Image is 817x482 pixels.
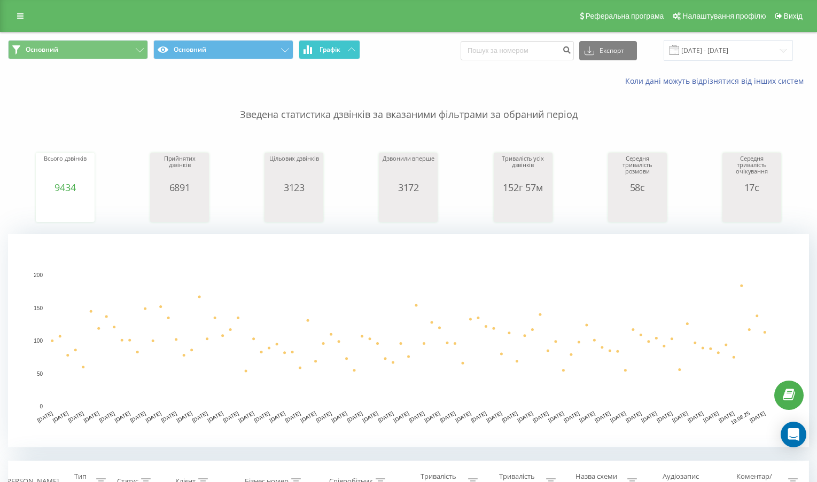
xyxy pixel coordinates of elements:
[40,404,43,409] text: 0
[160,410,178,423] text: [DATE]
[579,41,637,60] button: Експорт
[718,410,735,423] text: [DATE]
[52,410,69,423] text: [DATE]
[485,410,503,423] text: [DATE]
[671,410,689,423] text: [DATE]
[470,410,487,423] text: [DATE]
[578,410,596,423] text: [DATE]
[501,410,518,423] text: [DATE]
[267,193,321,225] svg: A chart.
[439,410,456,423] text: [DATE]
[222,410,240,423] text: [DATE]
[625,76,809,86] a: Коли дані можуть відрізнятися вiд інших систем
[331,410,348,423] text: [DATE]
[284,410,302,423] text: [DATE]
[153,182,206,193] div: 6891
[38,155,92,182] div: Всього дзвінків
[749,410,766,423] text: [DATE]
[267,155,321,182] div: Цільових дзвінків
[611,182,664,193] div: 58с
[656,410,673,423] text: [DATE]
[532,410,549,423] text: [DATE]
[269,410,286,423] text: [DATE]
[547,410,565,423] text: [DATE]
[516,410,534,423] text: [DATE]
[640,410,658,423] text: [DATE]
[496,193,550,225] svg: A chart.
[238,410,255,423] text: [DATE]
[34,305,43,311] text: 150
[702,410,720,423] text: [DATE]
[392,410,410,423] text: [DATE]
[153,40,293,59] button: Основний
[625,410,642,423] text: [DATE]
[253,410,271,423] text: [DATE]
[8,234,809,447] svg: A chart.
[382,193,435,225] svg: A chart.
[725,182,779,193] div: 17с
[37,371,43,377] text: 50
[320,46,340,53] span: Графік
[609,410,627,423] text: [DATE]
[315,410,333,423] text: [DATE]
[98,410,116,423] text: [DATE]
[67,410,85,423] text: [DATE]
[377,410,394,423] text: [DATE]
[382,182,435,193] div: 3172
[496,155,550,182] div: Тривалість усіх дзвінків
[191,410,209,423] text: [DATE]
[38,182,92,193] div: 9434
[611,155,664,182] div: Середня тривалість розмови
[300,410,317,423] text: [DATE]
[784,12,803,20] span: Вихід
[781,422,806,447] div: Open Intercom Messenger
[129,410,147,423] text: [DATE]
[8,86,809,122] p: Зведена статистика дзвінків за вказаними фільтрами за обраний період
[176,410,193,423] text: [DATE]
[26,45,58,54] span: Основний
[730,410,751,425] text: 19.08.25
[682,12,766,20] span: Налаштування профілю
[687,410,704,423] text: [DATE]
[114,410,131,423] text: [DATE]
[725,193,779,225] svg: A chart.
[34,272,43,278] text: 200
[153,193,206,225] svg: A chart.
[496,182,550,193] div: 152г 57м
[34,338,43,344] text: 100
[408,410,425,423] text: [DATE]
[454,410,472,423] text: [DATE]
[36,410,54,423] text: [DATE]
[563,410,580,423] text: [DATE]
[346,410,364,423] text: [DATE]
[586,12,664,20] span: Реферальна програма
[362,410,379,423] text: [DATE]
[83,410,100,423] text: [DATE]
[145,410,162,423] text: [DATE]
[38,193,92,225] svg: A chart.
[611,193,664,225] svg: A chart.
[423,410,441,423] text: [DATE]
[267,182,321,193] div: 3123
[299,40,360,59] button: Графік
[594,410,611,423] text: [DATE]
[725,155,779,182] div: Середня тривалість очікування
[153,155,206,182] div: Прийнятих дзвінків
[461,41,574,60] input: Пошук за номером
[8,40,148,59] button: Основний
[207,410,224,423] text: [DATE]
[382,155,435,182] div: Дзвонили вперше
